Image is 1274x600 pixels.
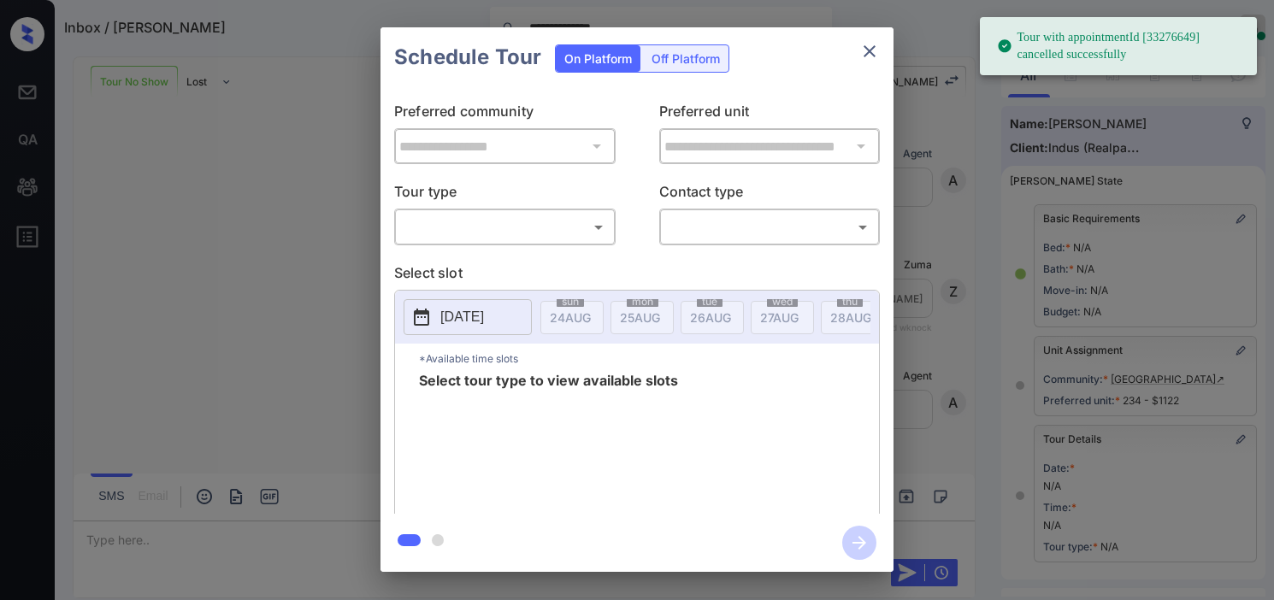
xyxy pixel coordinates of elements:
[404,299,532,335] button: [DATE]
[852,34,887,68] button: close
[419,374,678,510] span: Select tour type to view available slots
[440,307,484,327] p: [DATE]
[394,181,616,209] p: Tour type
[659,181,881,209] p: Contact type
[997,22,1243,70] div: Tour with appointmentId [33276649] cancelled successfully
[556,45,640,72] div: On Platform
[419,344,879,374] p: *Available time slots
[394,262,880,290] p: Select slot
[659,101,881,128] p: Preferred unit
[380,27,555,87] h2: Schedule Tour
[643,45,728,72] div: Off Platform
[394,101,616,128] p: Preferred community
